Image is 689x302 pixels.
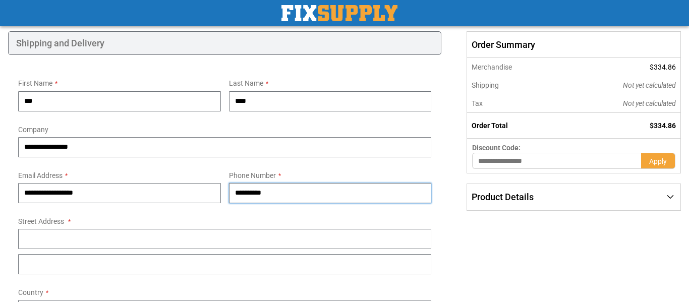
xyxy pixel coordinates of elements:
span: Not yet calculated [623,99,676,107]
div: Shipping and Delivery [8,31,441,55]
span: Apply [649,157,667,165]
span: Product Details [472,192,534,202]
span: Not yet calculated [623,81,676,89]
span: First Name [18,79,52,87]
a: store logo [281,5,397,21]
th: Tax [467,94,562,113]
span: Last Name [229,79,263,87]
span: $334.86 [650,63,676,71]
th: Merchandise [467,58,562,76]
span: $334.86 [650,122,676,130]
span: Phone Number [229,171,276,179]
span: Country [18,288,43,296]
span: Order Summary [467,31,681,58]
span: Discount Code: [472,144,521,152]
strong: Order Total [472,122,508,130]
span: Street Address [18,217,64,225]
button: Apply [641,153,675,169]
span: Shipping [472,81,499,89]
img: Fix Industrial Supply [281,5,397,21]
span: Email Address [18,171,63,179]
span: Company [18,126,48,134]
